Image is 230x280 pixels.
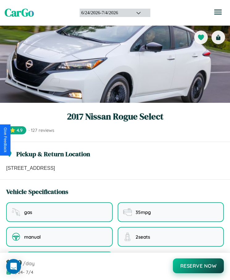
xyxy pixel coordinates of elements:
img: fuel efficiency [123,208,132,216]
h1: 2017 Nissan Rogue Select [6,110,224,123]
span: CarGo [5,5,34,20]
span: ⭐ 4.9 [6,126,26,134]
div: Open Intercom Messenger [6,259,21,274]
div: Give Feedback [3,127,7,153]
img: fuel type [12,208,20,216]
span: gas [24,209,32,215]
div: 6 / 24 / 2026 - 7 / 4 / 2026 [81,10,128,15]
p: [STREET_ADDRESS] [6,165,224,172]
span: 2 seats [136,234,150,240]
span: $ 200 [6,257,22,268]
img: seating [123,232,132,241]
span: 35 mpg [136,209,151,215]
span: manual [24,234,41,240]
span: 6 / 24 - 7 / 4 [13,270,33,275]
h3: Pickup & Return Location [16,149,90,158]
button: Reserve Now [173,258,224,273]
span: /day [23,260,35,266]
h3: Vehicle Specifications [6,187,68,196]
span: · 127 reviews [29,127,54,133]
